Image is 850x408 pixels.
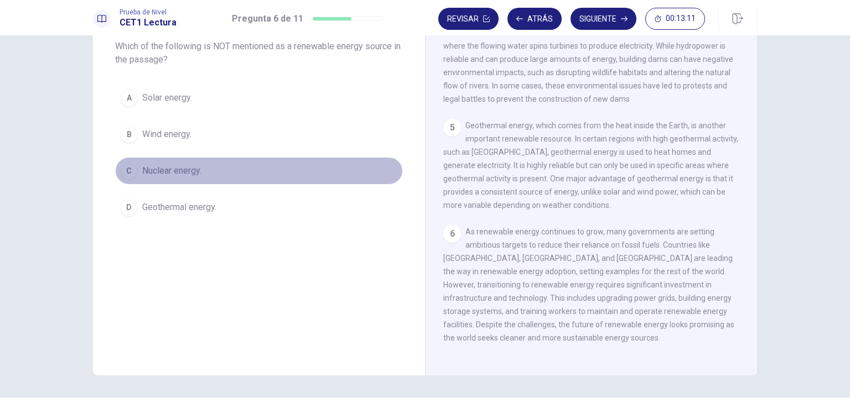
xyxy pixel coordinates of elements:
span: Prueba de Nivel [120,8,177,16]
div: C [120,162,138,180]
button: BWind energy. [115,121,403,148]
h1: CET1 Lectura [120,16,177,29]
div: 6 [443,225,461,243]
span: 00:13:11 [666,14,696,23]
button: DGeothermal energy. [115,193,403,221]
button: Atrás [507,8,562,30]
div: D [120,198,138,216]
button: Revisar [438,8,499,30]
span: Which of the following is NOT mentioned as a renewable energy source in the passage? [115,40,403,66]
button: CNuclear energy. [115,157,403,185]
h1: Pregunta 6 de 11 [232,12,303,25]
span: Geothermal energy, which comes from the heat inside the Earth, is another important renewable res... [443,121,738,210]
button: 00:13:11 [645,8,705,30]
span: Geothermal energy. [142,201,216,214]
div: B [120,125,138,143]
div: A [120,89,138,107]
span: Hydropower, which uses the energy of flowing water, is the largest source of renewable energy in ... [443,15,733,103]
button: Siguiente [571,8,636,30]
span: Nuclear energy. [142,164,201,177]
div: 5 [443,119,461,137]
span: Wind energy. [142,128,191,141]
button: ASolar energy. [115,84,403,112]
span: As renewable energy continues to grow, many governments are setting ambitious targets to reduce t... [443,227,734,342]
span: Solar energy. [142,91,192,104]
